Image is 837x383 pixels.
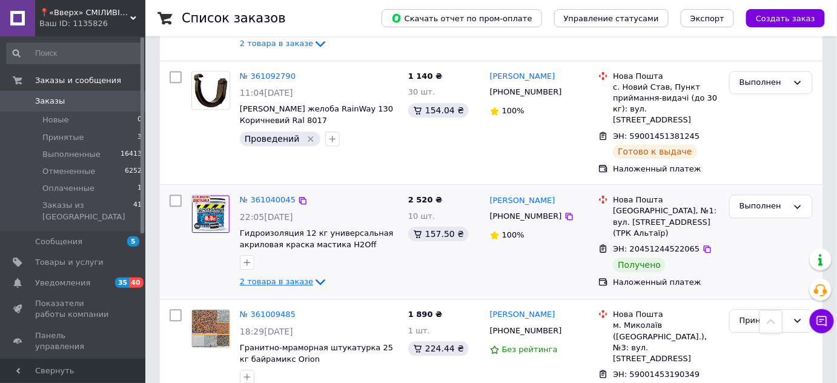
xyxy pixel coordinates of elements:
span: 6252 [125,166,142,177]
div: [GEOGRAPHIC_DATA], №1: вул. [STREET_ADDRESS] (ТРК Альтаїр) [613,205,720,239]
span: 16413 [121,149,142,160]
div: Нова Пошта [613,309,720,320]
div: с. Новий Став, Пункт приймання-видачі (до 30 кг): вул. [STREET_ADDRESS] [613,82,720,126]
a: 2 товара в заказе [240,38,328,47]
div: Наложенный платеж [613,277,720,288]
a: Создать заказ [734,13,825,22]
a: № 361040045 [240,195,296,204]
span: 41 [133,200,142,222]
img: Фото товару [192,310,230,347]
a: Гидроизоляция 12 кг универсальная акриловая краска мастика H2Off Графитная [240,228,394,260]
span: Новые [42,115,69,125]
span: [PHONE_NUMBER] [490,211,562,221]
span: Без рейтинга [502,345,558,354]
span: Создать заказ [756,14,815,23]
span: 2 товара в заказе [240,277,313,286]
span: 5 [127,236,139,247]
span: 100% [502,230,524,239]
button: Создать заказ [746,9,825,27]
span: 100% [502,106,524,115]
span: 2 товара в заказе [240,38,313,47]
div: м. Миколаїв ([GEOGRAPHIC_DATA].), №3: вул. [STREET_ADDRESS] [613,320,720,364]
span: [PHONE_NUMBER] [490,326,562,335]
span: Отмененные [42,166,95,177]
span: Сообщения [35,236,82,247]
div: Выполнен [739,76,788,89]
span: Скачать отчет по пром-оплате [391,13,532,24]
span: Товары и услуги [35,257,104,268]
a: [PERSON_NAME] [490,195,555,207]
span: Заказы и сообщения [35,75,121,86]
a: 2 товара в заказе [240,277,328,286]
span: 10 шт. [408,211,435,221]
a: [PERSON_NAME] [490,309,555,321]
span: 11:04[DATE] [240,88,293,98]
div: Наложенный платеж [613,164,720,175]
span: 📍«Вверх» СМІЛИВІСТЬ [39,7,130,18]
span: Заказы из [GEOGRAPHIC_DATA] [42,200,133,222]
a: Фото товару [191,309,230,348]
div: Выполнен [739,200,788,213]
input: Поиск [6,42,143,64]
div: 154.04 ₴ [408,103,469,118]
span: 18:29[DATE] [240,327,293,336]
span: ЭН: 59001451381245 [613,132,700,141]
span: 1 890 ₴ [408,310,442,319]
img: Фото товару [192,195,230,233]
span: Заказы [35,96,65,107]
a: № 361092790 [240,72,296,81]
div: Нова Пошта [613,71,720,82]
div: Ваш ID: 1135826 [39,18,145,29]
button: Управление статусами [554,9,669,27]
a: [PERSON_NAME] желоба RainWay 130 Коричневий Ral 8017 [240,104,393,125]
button: Чат с покупателем [810,309,834,333]
div: 157.50 ₴ [408,227,469,241]
span: 22:05[DATE] [240,212,293,222]
span: Оплаченные [42,183,94,194]
span: Управление статусами [564,14,659,23]
span: 1 140 ₴ [408,72,442,81]
a: Гранитно-мраморная штукатурка 25 кг байрамикс Orion ([GEOGRAPHIC_DATA]) [240,343,393,375]
span: 1 [137,183,142,194]
span: 35 [115,278,129,288]
h1: Список заказов [182,11,286,25]
span: ЭН: 59001453190349 [613,370,700,379]
span: Показатели работы компании [35,298,112,320]
span: 0 [137,115,142,125]
span: 40 [129,278,143,288]
svg: Удалить метку [306,134,316,144]
span: Панель управления [35,330,112,352]
span: ЭН: 20451244522065 [613,244,700,253]
span: Выполненные [42,149,101,160]
span: 2 520 ₴ [408,195,442,204]
img: Фото товару [192,72,230,109]
div: Нова Пошта [613,195,720,205]
div: Получено [613,258,666,272]
span: [PHONE_NUMBER] [490,87,562,96]
button: Экспорт [681,9,734,27]
a: Фото товару [191,195,230,233]
span: 3 [137,132,142,143]
div: Готово к выдаче [613,144,696,159]
a: [PERSON_NAME] [490,71,555,82]
a: Фото товару [191,71,230,110]
span: Проведений [245,134,300,144]
div: 224.44 ₴ [408,341,469,356]
span: 1 шт. [408,326,430,335]
span: Уведомления [35,278,90,288]
a: № 361009485 [240,310,296,319]
span: Принятые [42,132,84,143]
span: Экспорт [690,14,724,23]
div: Принят [739,315,788,327]
button: Скачать отчет по пром-оплате [382,9,542,27]
span: 30 шт. [408,87,435,96]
